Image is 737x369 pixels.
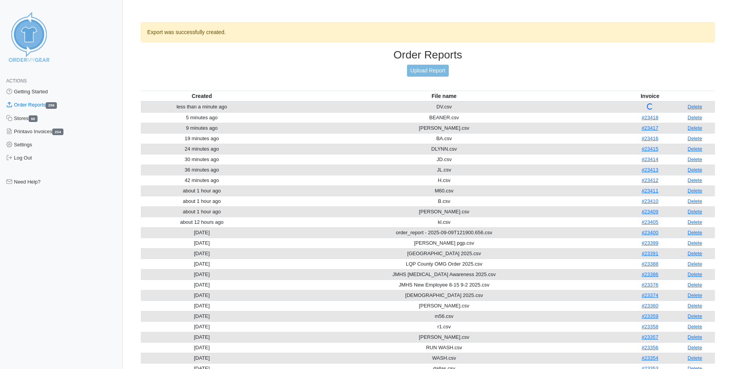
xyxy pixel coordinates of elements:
[141,165,263,175] td: 36 minutes ago
[687,282,702,288] a: Delete
[263,280,625,290] td: JMHS New Employee 8-15 9-2 2025.csv
[141,206,263,217] td: about 1 hour ago
[641,313,658,319] a: #23359
[263,311,625,321] td: m56.csv
[687,261,702,267] a: Delete
[641,230,658,235] a: #23400
[141,280,263,290] td: [DATE]
[263,248,625,259] td: [GEOGRAPHIC_DATA] 2025.csv
[687,219,702,225] a: Delete
[641,345,658,350] a: #23356
[263,185,625,196] td: M60.csv
[641,261,658,267] a: #23388
[263,133,625,144] td: BA.csv
[141,91,263,101] th: Created
[641,115,658,120] a: #23418
[263,269,625,280] td: JMHS [MEDICAL_DATA] Awareness 2025.csv
[687,136,702,141] a: Delete
[641,188,658,194] a: #23411
[141,238,263,248] td: [DATE]
[641,334,658,340] a: #23357
[263,196,625,206] td: B.csv
[263,227,625,238] td: order_report - 2025-09-09T121900.656.csv
[141,342,263,353] td: [DATE]
[52,129,63,135] span: 254
[263,290,625,300] td: [DEMOGRAPHIC_DATA] 2025.csv
[687,324,702,330] a: Delete
[141,290,263,300] td: [DATE]
[263,332,625,342] td: [PERSON_NAME].csv
[641,292,658,298] a: #23374
[687,303,702,309] a: Delete
[141,101,263,113] td: less than a minute ago
[641,282,658,288] a: #23376
[641,251,658,256] a: #23391
[687,251,702,256] a: Delete
[141,175,263,185] td: 42 minutes ago
[687,104,702,110] a: Delete
[641,198,658,204] a: #23410
[141,48,715,62] h3: Order Reports
[263,101,625,113] td: DV.csv
[687,355,702,361] a: Delete
[141,196,263,206] td: about 1 hour ago
[141,112,263,123] td: 5 minutes ago
[687,292,702,298] a: Delete
[641,125,658,131] a: #23417
[641,303,658,309] a: #23360
[263,175,625,185] td: H.csv
[263,165,625,175] td: JL.csv
[641,156,658,162] a: #23414
[141,311,263,321] td: [DATE]
[263,300,625,311] td: [PERSON_NAME].csv
[141,185,263,196] td: about 1 hour ago
[263,259,625,269] td: LQP County OMG Order 2025.csv
[641,136,658,141] a: #23416
[263,321,625,332] td: r1.csv
[141,123,263,133] td: 9 minutes ago
[141,321,263,332] td: [DATE]
[641,271,658,277] a: #23386
[687,177,702,183] a: Delete
[263,154,625,165] td: JD.csv
[141,332,263,342] td: [DATE]
[263,112,625,123] td: BEANER.csv
[6,78,27,84] span: Actions
[641,219,658,225] a: #23405
[687,198,702,204] a: Delete
[263,144,625,154] td: DLYNN.csv
[641,355,658,361] a: #23354
[141,154,263,165] td: 30 minutes ago
[263,342,625,353] td: RUN WASH.csv
[641,324,658,330] a: #23358
[263,353,625,363] td: WASH.csv
[29,115,38,122] span: 66
[263,217,625,227] td: kl.csv
[141,144,263,154] td: 24 minutes ago
[687,230,702,235] a: Delete
[687,115,702,120] a: Delete
[641,167,658,173] a: #23413
[141,133,263,144] td: 19 minutes ago
[263,206,625,217] td: [PERSON_NAME].csv
[625,91,675,101] th: Invoice
[141,248,263,259] td: [DATE]
[141,259,263,269] td: [DATE]
[263,123,625,133] td: [PERSON_NAME].csv
[687,345,702,350] a: Delete
[687,271,702,277] a: Delete
[263,91,625,101] th: File name
[687,334,702,340] a: Delete
[641,240,658,246] a: #23399
[687,240,702,246] a: Delete
[641,146,658,152] a: #23415
[407,65,449,77] a: Upload Report
[141,22,715,42] div: Export was successfully created.
[687,167,702,173] a: Delete
[141,269,263,280] td: [DATE]
[141,300,263,311] td: [DATE]
[141,353,263,363] td: [DATE]
[687,125,702,131] a: Delete
[46,102,57,109] span: 256
[687,188,702,194] a: Delete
